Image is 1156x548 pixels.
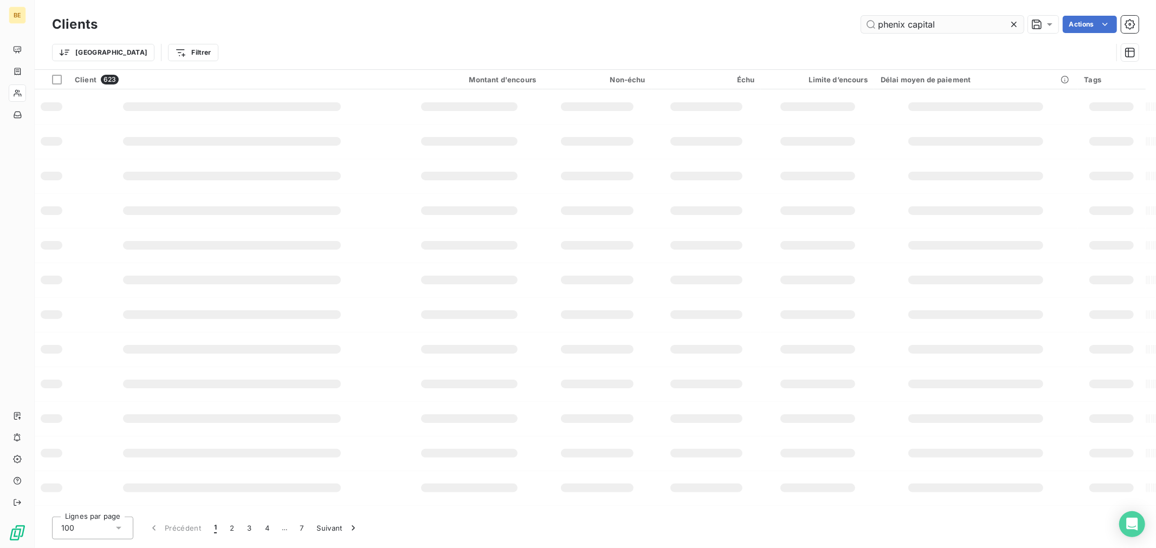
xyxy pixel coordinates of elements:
[1084,75,1139,84] div: Tags
[881,75,1071,84] div: Délai moyen de paiement
[549,75,645,84] div: Non-échu
[101,75,119,84] span: 623
[168,44,218,61] button: Filtrer
[52,44,154,61] button: [GEOGRAPHIC_DATA]
[52,15,98,34] h3: Clients
[223,517,241,539] button: 2
[9,524,26,542] img: Logo LeanPay
[658,75,755,84] div: Échu
[293,517,310,539] button: 7
[241,517,259,539] button: 3
[259,517,276,539] button: 4
[208,517,223,539] button: 1
[142,517,208,539] button: Précédent
[75,75,96,84] span: Client
[1119,511,1145,537] div: Open Intercom Messenger
[61,523,74,533] span: 100
[861,16,1024,33] input: Rechercher
[311,517,365,539] button: Suivant
[276,519,293,537] span: …
[9,6,26,24] div: BE
[403,75,536,84] div: Montant d'encours
[214,523,217,533] span: 1
[767,75,868,84] div: Limite d’encours
[1063,16,1117,33] button: Actions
